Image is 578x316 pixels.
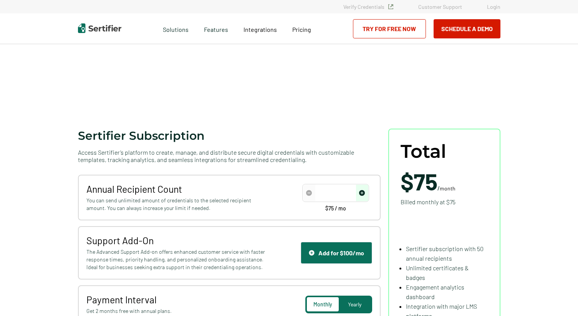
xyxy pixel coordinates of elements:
span: $75 [401,167,437,195]
a: Pricing [292,24,311,33]
span: Engagement analytics dashboard [406,283,464,300]
span: Total [401,141,446,162]
span: Pricing [292,26,311,33]
img: Support Icon [309,250,315,256]
span: You can send unlimited amount of credentials to the selected recipient amount. You can always inc... [86,197,267,212]
span: Access Sertifier’s platform to create, manage, and distribute secure digital credentials with cus... [78,149,381,163]
span: decrease number [303,185,315,201]
span: Support Add-On [86,235,267,246]
img: Sertifier | Digital Credentialing Platform [78,23,121,33]
a: Verify Credentials [343,3,393,10]
a: Integrations [243,24,277,33]
span: month [440,185,455,192]
img: Verified [388,4,393,9]
span: Sertifier subscription with 50 annual recipients [406,245,484,262]
span: The Advanced Support Add-on offers enhanced customer service with faster response times, priority... [86,248,267,271]
span: Sertifier Subscription [78,129,205,143]
span: Unlimited certificates & badges [406,264,469,281]
span: Billed monthly at $75 [401,197,455,207]
span: Monthly [313,301,332,308]
span: Solutions [163,24,189,33]
a: Login [487,3,500,10]
span: $75 / mo [325,206,346,211]
span: Get 2 months free with annual plans. [86,307,267,315]
span: Payment Interval [86,294,267,305]
span: Yearly [348,301,361,308]
span: increase number [356,185,368,201]
img: Decrease Icon [306,190,312,196]
a: Customer Support [418,3,462,10]
div: Add for $100/mo [309,249,364,256]
a: Try for Free Now [353,19,426,38]
span: Features [204,24,228,33]
button: Support IconAdd for $100/mo [301,242,372,264]
span: / [401,170,455,193]
img: Increase Icon [359,190,365,196]
span: Integrations [243,26,277,33]
span: Annual Recipient Count [86,183,267,195]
